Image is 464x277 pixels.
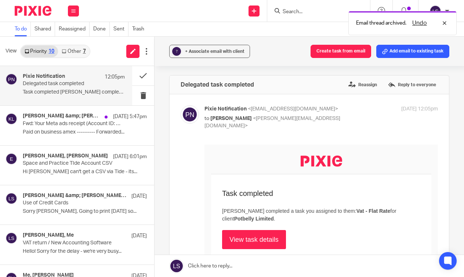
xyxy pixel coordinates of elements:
[59,22,90,36] a: Reassigned
[23,240,122,246] p: VAT return / New Accounting Software
[113,113,147,120] p: [DATE] 5:47pm
[6,232,17,244] img: svg%3E
[132,22,148,36] a: Trash
[376,45,449,58] button: Add email to existing task
[23,81,105,87] p: Delegated task completed
[429,5,441,17] img: svg%3E
[23,208,147,215] p: Sorry [PERSON_NAME], Going to print [DATE] so...
[23,248,147,255] p: Hello! Sorry for the delay - we're very busy...
[131,193,147,200] p: [DATE]
[18,63,216,78] p: [PERSON_NAME] completed a task you assigned to them: for client .
[6,113,17,125] img: svg%3E
[6,193,17,204] img: svg%3E
[82,161,152,174] p: Made by Pixie International Limited Calder & Co, [STREET_ADDRESS]
[23,73,65,80] h4: Pixie Notification
[96,11,138,22] img: Pixie
[23,193,128,199] h4: [PERSON_NAME] &amp; [PERSON_NAME], Me
[169,45,250,58] button: ? + Associate email with client
[30,71,69,77] b: Potbelly Limited
[105,73,125,81] p: 12:05pm
[311,45,371,58] button: Create task from email
[23,121,122,127] p: Fwd: Your Meta ads receipt (Account ID: 2179933398853849)
[18,112,212,133] div: If the button above does not work, please copy and paste the following URL into your browser:
[18,126,212,133] pre: [URL][DOMAIN_NAME]
[83,49,86,54] div: 7
[172,47,181,56] div: ?
[6,47,17,55] span: View
[401,105,438,113] p: [DATE] 12:05pm
[23,129,147,135] p: Paid on business amex ---------- Forwarded...
[18,85,81,105] a: View task details
[23,160,122,167] p: Space and Practice TIde Account CSV
[131,232,147,240] p: [DATE]
[21,45,58,57] a: Priority10
[248,106,338,112] span: <[EMAIL_ADDRESS][DOMAIN_NAME]>
[410,19,429,28] button: Undo
[23,169,147,175] p: Hi [PERSON_NAME] can't get a CSV via Tide - its...
[204,106,247,112] span: Pixie Notification
[23,113,101,119] h4: [PERSON_NAME] &amp; [PERSON_NAME]
[35,22,55,36] a: Shared
[93,22,110,36] a: Done
[15,22,31,36] a: To do
[204,116,209,121] span: to
[356,19,406,27] p: Email thread archived.
[23,89,125,95] p: Task completed [PERSON_NAME] completed a...
[113,153,147,160] p: [DATE] 6:01pm
[386,79,438,90] label: Reply to everyone
[181,81,254,88] h4: Delegated task completed
[152,63,186,69] b: Vat - Flat Rate
[23,200,122,206] p: Use of Credit Cards
[18,44,216,53] h3: Task completed
[23,232,74,238] h4: [PERSON_NAME], Me
[48,49,54,54] div: 10
[181,105,199,124] img: svg%3E
[6,73,17,85] img: svg%3E
[15,6,51,16] img: Pixie
[185,49,244,54] span: + Associate email with client
[210,116,252,121] span: [PERSON_NAME]
[58,45,89,57] a: Other7
[6,153,17,165] img: svg%3E
[23,153,108,159] h4: [PERSON_NAME], [PERSON_NAME]
[347,79,379,90] label: Reassign
[204,116,340,129] span: <[PERSON_NAME][EMAIL_ADDRESS][DOMAIN_NAME]>
[113,22,128,36] a: Sent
